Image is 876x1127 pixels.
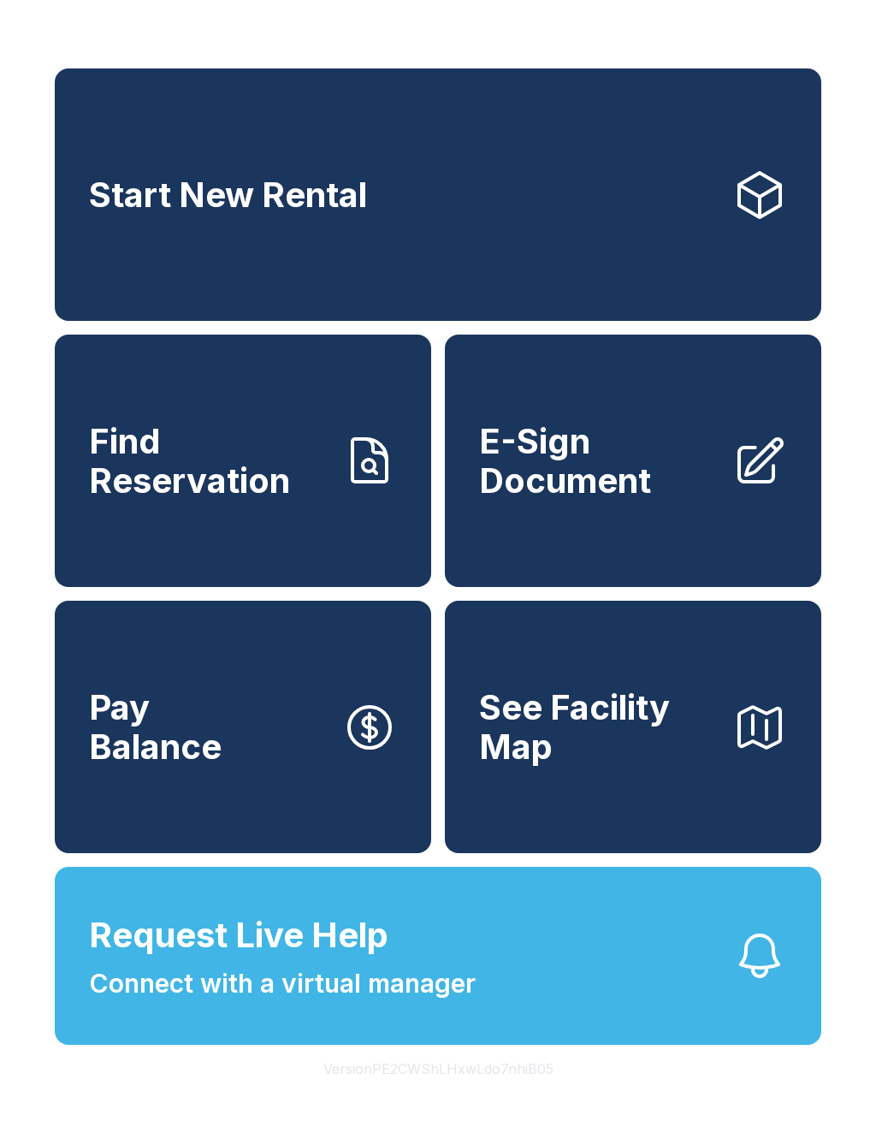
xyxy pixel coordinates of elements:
[55,867,821,1045] button: Request Live HelpConnect with a virtual manager
[55,335,431,587] a: Find Reservation
[89,422,328,500] span: Find Reservation
[89,910,388,961] span: Request Live Help
[89,175,367,215] span: Start New Rental
[89,688,222,766] span: Pay Balance
[310,1045,567,1093] button: VersionPE2CWShLHxwLdo7nhiB05
[445,335,821,587] a: E-Sign Document
[55,68,821,321] a: Start New Rental
[445,601,821,853] button: See Facility Map
[479,688,719,766] span: See Facility Map
[89,964,476,1003] span: Connect with a virtual manager
[479,422,719,500] span: E-Sign Document
[55,601,431,853] a: PayBalance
